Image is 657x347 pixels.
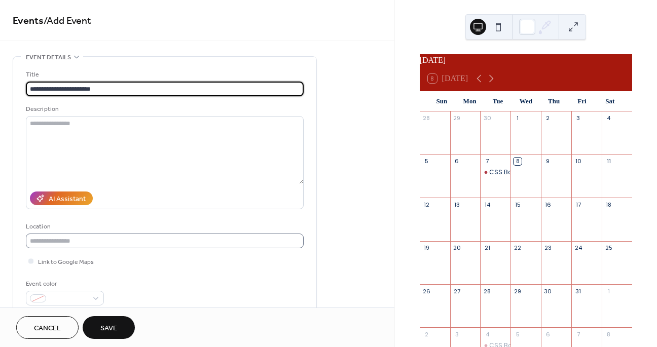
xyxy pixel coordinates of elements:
div: 25 [605,244,612,252]
div: 6 [453,158,461,165]
a: Events [13,11,44,31]
div: Fri [568,91,596,111]
div: 24 [574,244,582,252]
div: [DATE] [420,54,632,66]
span: Save [100,323,117,334]
div: 6 [544,330,552,338]
div: 29 [453,114,461,122]
div: 2 [544,114,552,122]
div: 2 [423,330,430,338]
span: Event details [26,52,71,63]
div: 3 [453,330,461,338]
div: Mon [456,91,484,111]
div: 22 [514,244,521,252]
div: 23 [544,244,552,252]
div: 16 [544,201,552,208]
div: CSS Board Meeting [489,168,549,177]
div: 17 [574,201,582,208]
div: 8 [605,330,612,338]
div: 30 [544,287,552,295]
div: 20 [453,244,461,252]
button: Save [83,316,135,339]
div: Thu [540,91,568,111]
div: 12 [423,201,430,208]
div: 10 [574,158,582,165]
div: 1 [514,114,521,122]
div: 4 [483,330,491,338]
div: 18 [605,201,612,208]
div: 27 [453,287,461,295]
div: Description [26,104,302,114]
div: 26 [423,287,430,295]
div: 28 [423,114,430,122]
div: 1 [605,287,612,295]
div: 9 [544,158,552,165]
div: 5 [514,330,521,338]
div: 14 [483,201,491,208]
div: 19 [423,244,430,252]
div: Tue [484,91,512,111]
div: Title [26,69,302,80]
button: Cancel [16,316,79,339]
div: 13 [453,201,461,208]
div: CSS Board Meeting [480,168,510,177]
div: 21 [483,244,491,252]
div: 3 [574,114,582,122]
div: 28 [483,287,491,295]
div: 7 [574,330,582,338]
span: Cancel [34,323,61,334]
div: 11 [605,158,612,165]
div: Sat [596,91,624,111]
div: 29 [514,287,521,295]
div: Location [26,221,302,232]
div: 15 [514,201,521,208]
div: Wed [512,91,540,111]
div: Sun [428,91,456,111]
div: 7 [483,158,491,165]
div: 30 [483,114,491,122]
div: AI Assistant [49,194,86,205]
div: 8 [514,158,521,165]
span: / Add Event [44,11,91,31]
div: 4 [605,114,612,122]
div: 31 [574,287,582,295]
div: 5 [423,158,430,165]
button: AI Assistant [30,191,93,205]
span: Link to Google Maps [38,257,94,267]
div: Event color [26,279,102,289]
